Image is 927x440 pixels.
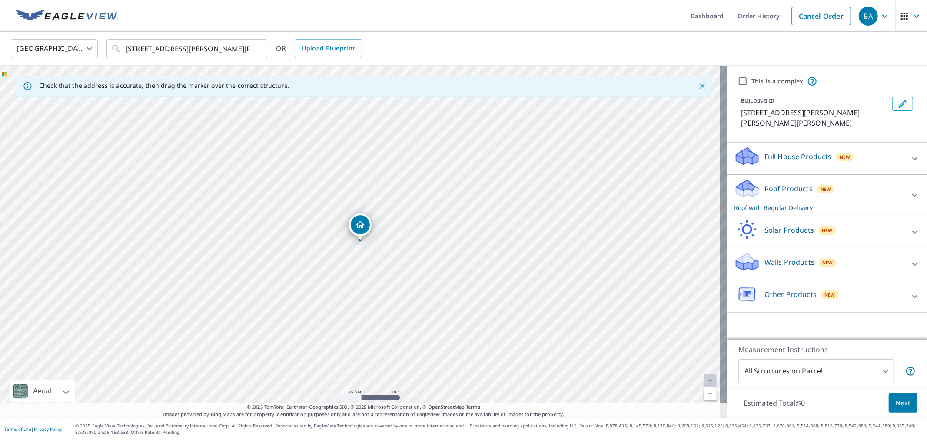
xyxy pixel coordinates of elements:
[889,393,917,413] button: Next
[734,178,920,212] div: Roof ProductsNewRoof with Regular Delivery
[16,10,118,23] img: EV Logo
[428,403,465,410] a: OpenStreetMap
[859,7,878,26] div: BA
[704,387,717,400] a: Current Level 20, Zoom Out
[4,426,31,432] a: Terms of Use
[892,97,913,111] button: Edit building 1
[34,426,62,432] a: Privacy Policy
[741,97,774,104] p: BUILDING ID
[126,37,249,61] input: Search by address or latitude-longitude
[734,203,904,212] p: Roof with Regular Delivery
[39,82,289,90] p: Check that the address is accurate, then drag the marker over the correct structure.
[751,77,804,86] label: This is a complex
[764,225,814,235] p: Solar Products
[75,423,923,436] p: © 2025 Eagle View Technologies, Inc. and Pictometry International Corp. All Rights Reserved. Repo...
[791,7,851,25] a: Cancel Order
[741,107,889,128] p: [STREET_ADDRESS][PERSON_NAME][PERSON_NAME][PERSON_NAME]
[734,284,920,309] div: Other ProductsNew
[466,403,480,410] a: Terms
[734,220,920,244] div: Solar ProductsNew
[764,257,814,267] p: Walls Products
[764,183,813,194] p: Roof Products
[822,227,833,234] span: New
[764,289,817,300] p: Other Products
[10,380,75,402] div: Aerial
[295,39,362,58] a: Upload Blueprint
[738,359,894,383] div: All Structures on Parcel
[302,43,355,54] span: Upload Blueprint
[30,380,54,402] div: Aerial
[697,80,708,92] button: Close
[704,374,717,387] a: Current Level 20, Zoom In Disabled
[276,39,362,58] div: OR
[349,213,372,240] div: Dropped pin, building 1, Residential property, 2291 Vermillion Ave Rose Hill, IA 52586
[821,186,831,193] span: New
[905,366,916,377] span: Your report will include each building or structure inside the parcel boundary. In some cases, du...
[4,427,62,432] p: |
[734,146,920,171] div: Full House ProductsNew
[896,398,910,409] span: Next
[737,393,812,413] p: Estimated Total: $0
[738,344,916,355] p: Measurement Instructions
[840,153,851,160] span: New
[764,151,832,162] p: Full House Products
[247,403,480,411] span: © 2025 TomTom, Earthstar Geographics SIO, © 2025 Microsoft Corporation, ©
[734,252,920,277] div: Walls ProductsNew
[822,259,833,266] span: New
[11,37,98,61] div: [GEOGRAPHIC_DATA]
[824,291,835,298] span: New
